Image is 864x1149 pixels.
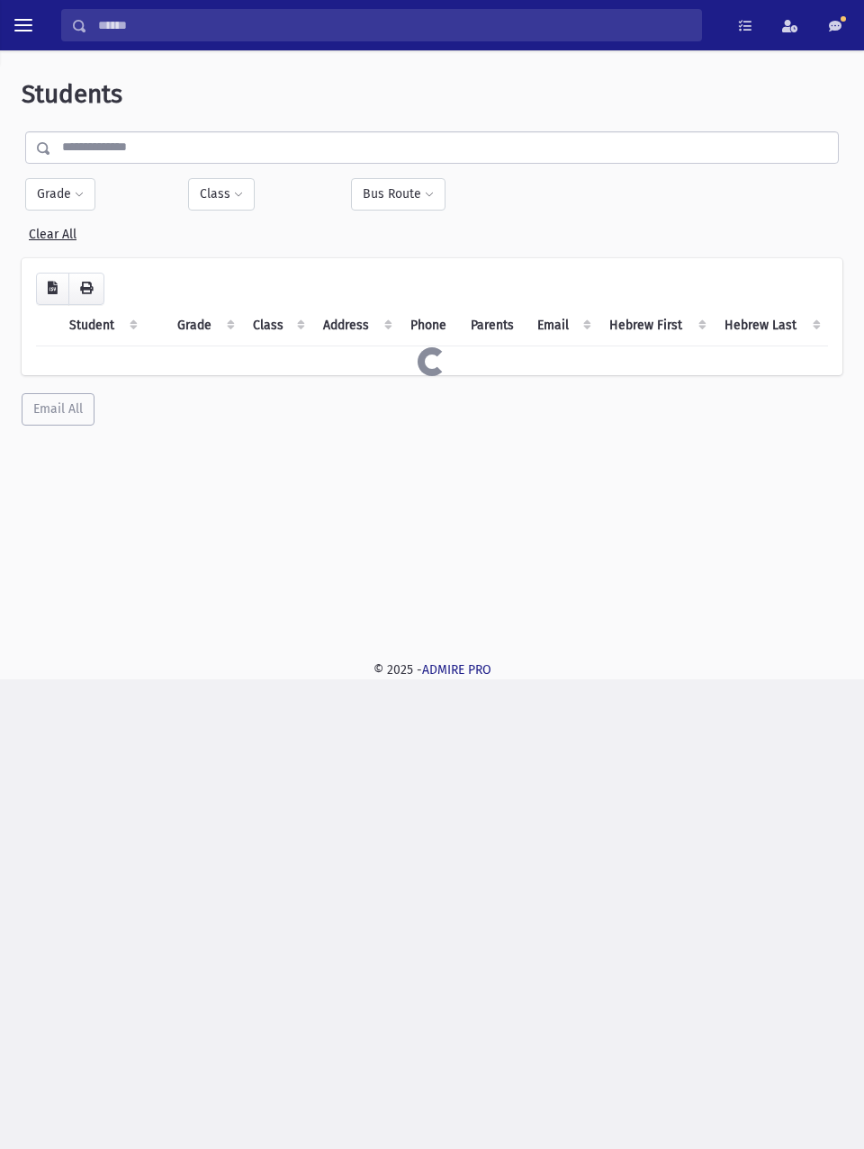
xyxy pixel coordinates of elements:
[22,393,94,426] button: Email All
[242,305,313,346] th: Class
[7,9,40,41] button: toggle menu
[422,662,491,678] a: ADMIRE PRO
[87,9,701,41] input: Search
[598,305,714,346] th: Hebrew First
[58,305,145,346] th: Student
[188,178,255,211] button: Class
[400,305,459,346] th: Phone
[166,305,241,346] th: Grade
[460,305,527,346] th: Parents
[22,79,122,109] span: Students
[714,305,828,346] th: Hebrew Last
[25,178,95,211] button: Grade
[29,220,76,242] a: Clear All
[526,305,598,346] th: Email
[36,273,69,305] button: CSV
[312,305,400,346] th: Address
[351,178,445,211] button: Bus Route
[68,273,104,305] button: Print
[14,660,850,679] div: © 2025 -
